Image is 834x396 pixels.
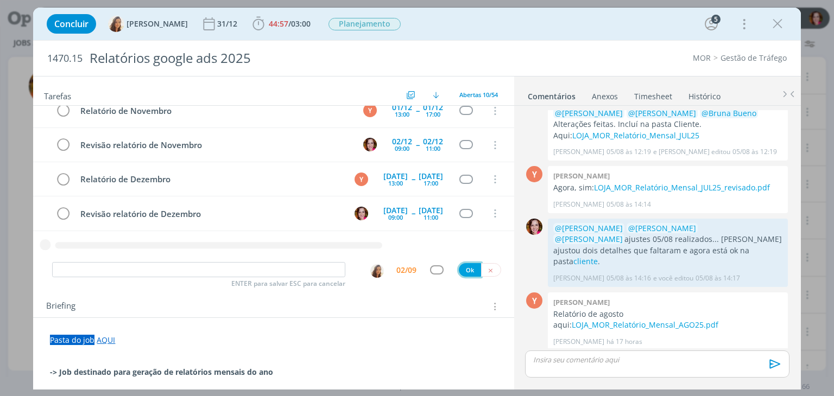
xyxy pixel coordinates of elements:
[688,86,721,102] a: Histórico
[555,108,623,118] span: @[PERSON_NAME]
[388,180,403,186] div: 13:00
[412,175,415,183] span: --
[392,104,412,111] div: 01/12
[426,145,440,151] div: 11:00
[395,145,409,151] div: 09:00
[527,86,576,102] a: Comentários
[291,18,311,29] span: 03:00
[363,104,377,117] div: Y
[75,138,353,152] div: Revisão relatório de Novembro
[108,16,124,32] img: V
[553,171,610,181] b: [PERSON_NAME]
[424,180,438,186] div: 17:00
[721,53,787,63] a: Gestão de Tráfego
[606,200,651,209] span: 05/08 às 14:14
[396,266,416,274] div: 02/09
[395,111,409,117] div: 13:00
[392,138,412,145] div: 02/12
[412,209,415,217] span: --
[553,309,782,331] p: Relatório de agosto aqui:
[217,20,239,28] div: 31/12
[328,18,401,30] span: Planejamento
[362,103,378,119] button: Y
[573,256,598,266] a: cliente
[653,273,693,283] span: e você editou
[553,273,604,283] p: [PERSON_NAME]
[50,367,273,377] strong: -> Job destinado para geração de relatórios mensais do ano
[628,223,696,233] span: @[PERSON_NAME]
[383,173,408,180] div: [DATE]
[526,166,542,182] div: Y
[383,207,408,214] div: [DATE]
[75,207,344,221] div: Revisão relatório de Dezembro
[555,234,623,244] span: @[PERSON_NAME]
[424,214,438,220] div: 11:00
[46,299,75,314] span: Briefing
[702,108,756,118] span: @Bruna Bueno
[459,91,498,99] span: Abertas 10/54
[711,15,721,24] div: 5
[553,182,782,193] p: Agora, sim:
[50,335,94,345] span: Pasta do job
[426,111,440,117] div: 17:00
[269,18,288,29] span: 44:57
[703,15,720,33] button: 5
[250,15,313,33] button: 44:57/03:00
[353,205,370,221] button: B
[653,147,730,157] span: e [PERSON_NAME] editou
[47,14,96,34] button: Concluir
[423,138,443,145] div: 02/12
[370,264,384,278] img: V
[328,17,401,31] button: Planejamento
[606,147,651,157] span: 05/08 às 12:19
[231,279,345,288] span: ENTER para salvar ESC para cancelar
[108,16,188,32] button: V[PERSON_NAME]
[553,223,782,267] p: ajustes 05/08 realizados... [PERSON_NAME] ajustou dois detalhes que faltaram e agora está ok na p...
[54,20,89,28] span: Concluir
[75,104,353,118] div: Relatório de Novembro
[572,130,699,140] a: LOJA_MOR_Relatório_Mensal_JUL25
[97,335,115,345] a: AQUI
[288,18,291,29] span: /
[353,171,370,187] button: Y
[732,147,777,157] span: 05/08 às 12:19
[459,263,481,277] button: Ok
[553,297,610,307] b: [PERSON_NAME]
[592,91,618,102] div: Anexos
[628,108,696,118] span: @[PERSON_NAME]
[416,141,419,149] span: --
[363,138,377,151] img: B
[355,207,368,220] img: B
[44,88,71,101] span: Tarefas
[355,173,368,186] div: Y
[127,20,188,28] span: [PERSON_NAME]
[553,337,604,347] p: [PERSON_NAME]
[555,223,623,233] span: @[PERSON_NAME]
[634,86,673,102] a: Timesheet
[433,92,439,98] img: arrow-down.svg
[553,119,782,141] p: Alterações feitas. Incluí na pasta Cliente. Aqui:
[606,337,642,347] span: há 17 horas
[419,207,443,214] div: [DATE]
[362,137,378,153] button: B
[85,45,474,72] div: Relatórios google ads 2025
[553,147,604,157] p: [PERSON_NAME]
[388,214,403,220] div: 09:00
[606,273,651,283] span: 05/08 às 14:16
[526,292,542,309] div: Y
[553,200,604,209] p: [PERSON_NAME]
[75,173,344,186] div: Relatório de Dezembro
[696,273,740,283] span: 05/08 às 14:17
[572,320,718,330] a: LOJA_MOR_Relatório_Mensal_AGO25.pdf
[423,104,443,111] div: 01/12
[47,53,83,65] span: 1470.15
[419,173,443,180] div: [DATE]
[526,219,542,235] img: B
[33,8,800,389] div: dialog
[594,182,770,193] a: LOJA_MOR_Relatório_Mensal_JUL25_revisado.pdf
[416,107,419,114] span: --
[693,53,711,63] a: MOR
